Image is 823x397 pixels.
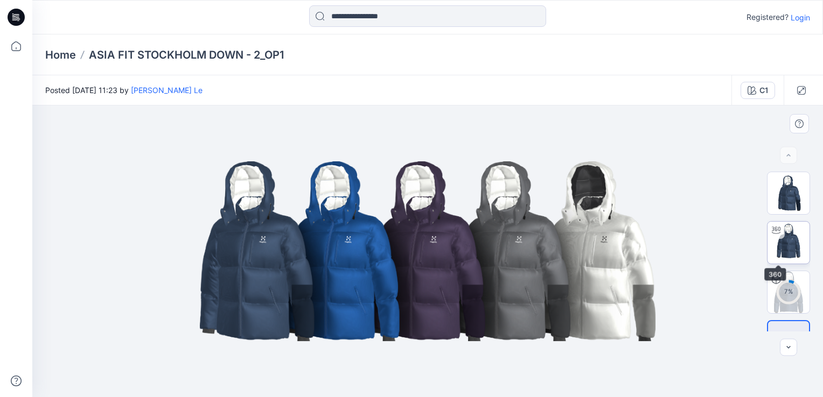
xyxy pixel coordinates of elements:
[776,287,801,296] div: 7 %
[131,86,203,95] a: [PERSON_NAME] Le
[759,84,768,96] div: C1
[791,12,810,23] p: Login
[45,84,203,96] span: Posted [DATE] 11:23 by
[768,271,810,313] img: ASIA FIT STOCKHOLM DOWN - 2​_OP1 OP4
[768,172,810,214] img: THUMBNAIL
[89,47,284,62] p: ASIA FIT STOCKHOLM DOWN - 2​_OP1
[741,82,775,99] button: C1
[184,105,671,397] img: eyJhbGciOiJIUzI1NiIsImtpZCI6IjAiLCJzbHQiOiJzZXMiLCJ0eXAiOiJKV1QifQ.eyJkYXRhIjp7InR5cGUiOiJzdG9yYW...
[768,222,810,264] img: 360
[768,329,809,354] img: All colorways
[45,47,76,62] a: Home
[747,11,789,24] p: Registered?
